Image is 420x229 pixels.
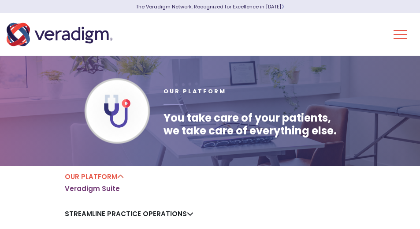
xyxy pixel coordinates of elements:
[65,172,124,181] a: Our Platform
[164,112,337,137] h1: You take care of your patients, we take care of everything else.
[7,20,112,49] img: Veradigm logo
[65,209,193,218] a: Streamline Practice Operations
[136,3,284,10] a: The Veradigm Network: Recognized for Excellence in [DATE]Learn More
[164,88,226,95] span: Our Platform
[281,3,284,10] span: Learn More
[394,23,407,46] button: Toggle Navigation Menu
[65,184,120,193] a: Veradigm Suite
